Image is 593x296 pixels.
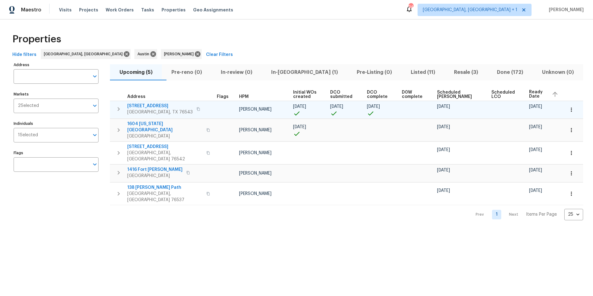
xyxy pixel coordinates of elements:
span: 138 [PERSON_NAME] Path [127,184,203,191]
span: [STREET_ADDRESS] [127,144,203,150]
p: Items Per Page [526,211,557,218]
span: Scheduled LCO [491,90,519,99]
span: Clear Filters [206,51,233,59]
span: [DATE] [293,104,306,109]
div: [PERSON_NAME] [161,49,202,59]
span: [GEOGRAPHIC_DATA] [127,133,203,139]
span: Flags [217,95,229,99]
span: Maestro [21,7,41,13]
span: [DATE] [437,168,450,172]
span: Ready Date [529,90,547,99]
span: [PERSON_NAME] [239,128,271,132]
div: 25 [564,206,583,222]
label: Address [14,63,99,67]
button: Hide filters [10,49,39,61]
label: Flags [14,151,99,155]
span: [STREET_ADDRESS] [127,103,193,109]
span: [DATE] [330,104,343,109]
span: [PERSON_NAME] [239,192,271,196]
div: Austin [134,49,157,59]
span: [GEOGRAPHIC_DATA], [GEOGRAPHIC_DATA] 76542 [127,150,203,162]
div: 34 [409,4,413,10]
span: Address [127,95,145,99]
span: 2 Selected [18,103,39,108]
span: [PERSON_NAME] [164,51,196,57]
button: Clear Filters [204,49,235,61]
span: Austin [137,51,152,57]
span: DCO submitted [330,90,356,99]
span: [DATE] [529,148,542,152]
label: Markets [14,92,99,96]
span: [GEOGRAPHIC_DATA], [GEOGRAPHIC_DATA] 76537 [127,191,203,203]
span: Pre-Listing (0) [351,68,397,77]
span: HPM [239,95,249,99]
span: D0W complete [402,90,427,99]
button: Open [90,160,99,169]
span: Projects [79,7,98,13]
span: Properties [12,36,61,42]
span: [PERSON_NAME] [239,107,271,112]
a: Goto page 1 [492,210,501,219]
span: [GEOGRAPHIC_DATA], [GEOGRAPHIC_DATA] + 1 [423,7,517,13]
span: [DATE] [437,104,450,109]
span: Pre-reno (0) [166,68,208,77]
span: 1416 Fort [PERSON_NAME] [127,167,183,173]
button: Open [90,72,99,81]
span: Properties [162,7,186,13]
span: [DATE] [529,168,542,172]
span: Unknown (0) [536,68,579,77]
span: [DATE] [437,125,450,129]
span: Resale (3) [448,68,484,77]
span: [DATE] [529,104,542,109]
button: Open [90,101,99,110]
span: Done (172) [491,68,529,77]
span: 1 Selected [18,133,38,138]
span: [DATE] [529,125,542,129]
span: Upcoming (5) [114,68,158,77]
label: Individuals [14,122,99,125]
span: [GEOGRAPHIC_DATA] [127,173,183,179]
span: [PERSON_NAME] [546,7,584,13]
button: Open [90,131,99,139]
span: [DATE] [293,125,306,129]
span: [PERSON_NAME] [239,151,271,155]
span: [GEOGRAPHIC_DATA], [GEOGRAPHIC_DATA] [44,51,125,57]
span: Tasks [141,8,154,12]
span: [DATE] [367,104,380,109]
span: [DATE] [437,188,450,193]
span: Listed (11) [405,68,441,77]
span: Work Orders [106,7,134,13]
div: [GEOGRAPHIC_DATA], [GEOGRAPHIC_DATA] [41,49,131,59]
span: In-[GEOGRAPHIC_DATA] (1) [265,68,343,77]
nav: Pagination Navigation [470,209,583,220]
span: [DATE] [529,188,542,193]
span: Visits [59,7,72,13]
span: Initial WOs created [293,90,319,99]
span: [DATE] [437,148,450,152]
span: Scheduled [PERSON_NAME] [437,90,481,99]
span: Geo Assignments [193,7,233,13]
span: [PERSON_NAME] [239,171,271,175]
span: DCO complete [367,90,392,99]
span: Hide filters [12,51,36,59]
span: [GEOGRAPHIC_DATA], TX 76543 [127,109,193,115]
span: 1604 [US_STATE][GEOGRAPHIC_DATA] [127,121,203,133]
span: In-review (0) [215,68,258,77]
